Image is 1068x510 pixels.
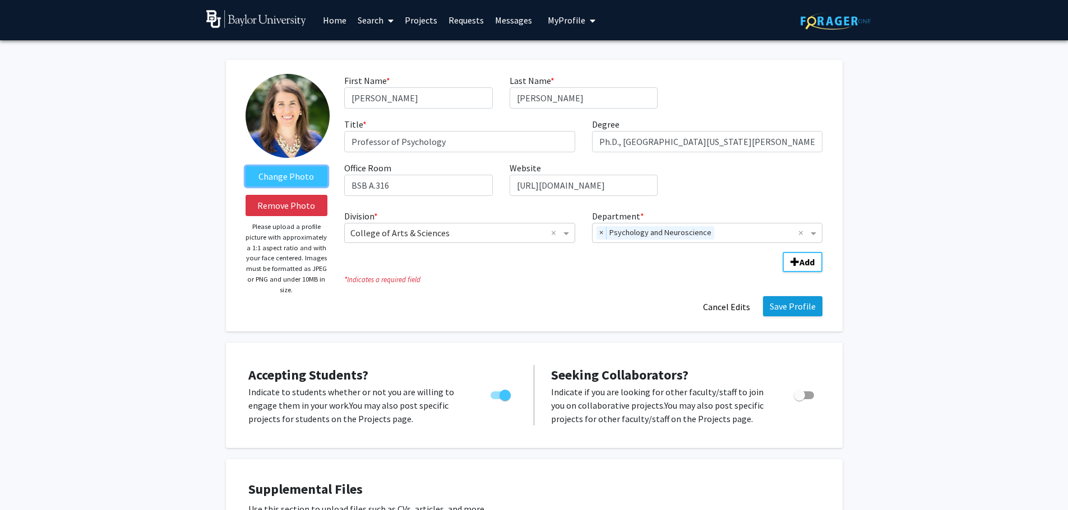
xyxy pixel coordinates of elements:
span: Clear all [551,226,561,240]
span: Clear all [798,226,808,240]
label: Website [510,161,541,175]
a: Home [317,1,352,40]
span: × [597,226,607,240]
button: Cancel Edits [696,296,757,317]
b: Add [799,256,815,268]
img: Profile Picture [246,74,330,158]
button: Remove Photo [246,195,328,216]
label: ChangeProfile Picture [246,166,328,186]
button: Save Profile [763,296,822,316]
ng-select: Division [344,223,575,243]
iframe: Chat [8,460,48,502]
span: Psychology and Neuroscience [607,226,714,240]
label: Degree [592,118,619,131]
label: Last Name [510,74,554,87]
h4: Supplemental Files [248,481,820,498]
div: Department [584,209,831,243]
label: First Name [344,74,390,87]
label: Title [344,118,367,131]
button: Add Division/Department [783,252,822,272]
a: Projects [399,1,443,40]
img: Baylor University Logo [206,10,307,28]
i: Indicates a required field [344,274,822,285]
img: ForagerOne Logo [801,12,871,30]
div: Toggle [789,385,820,402]
span: Seeking Collaborators? [551,366,688,383]
div: Toggle [486,385,517,402]
a: Messages [489,1,538,40]
span: My Profile [548,15,585,26]
a: Search [352,1,399,40]
p: Please upload a profile picture with approximately a 1:1 aspect ratio and with your face centered... [246,222,328,295]
p: Indicate to students whether or not you are willing to engage them in your work. You may also pos... [248,385,469,425]
div: Division [336,209,584,243]
label: Office Room [344,161,391,175]
ng-select: Department [592,223,823,243]
a: Requests [443,1,489,40]
span: Accepting Students? [248,366,368,383]
p: Indicate if you are looking for other faculty/staff to join you on collaborative projects. You ma... [551,385,773,425]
